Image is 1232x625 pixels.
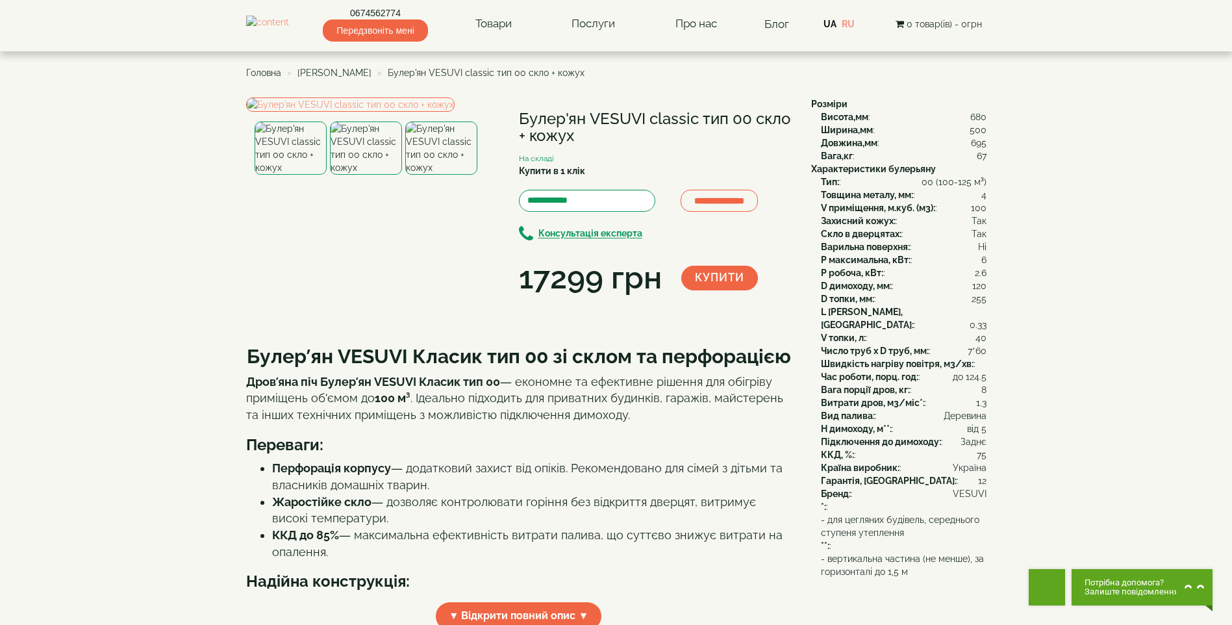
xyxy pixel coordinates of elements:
span: Булер'ян VESUVI classic тип 00 скло + кожух [388,68,585,78]
span: 00 (100-125 м³) [922,175,987,188]
div: : [821,123,987,136]
span: до 12 [953,370,974,383]
h1: Булер'ян VESUVI classic тип 00 скло + кожух [519,110,792,145]
b: L [PERSON_NAME], [GEOGRAPHIC_DATA]: [821,307,914,330]
b: H димоходу, м**: [821,424,892,434]
span: 0.33 [970,318,987,331]
strong: Перфорація корпусу [272,461,391,475]
span: 100 [971,201,987,214]
b: Варильна поверхня: [821,242,910,252]
span: Так [972,227,987,240]
span: 6 [981,253,987,266]
a: 0674562774 [323,6,427,19]
div: : [821,227,987,240]
b: Надійна конструкція: [246,572,410,591]
img: Булер'ян VESUVI classic тип 00 скло + кожух [246,97,455,112]
b: Вид палива: [821,411,875,421]
img: content [246,16,289,32]
div: : [821,344,987,357]
span: 120 [972,279,987,292]
span: 695 [971,136,987,149]
b: D димоходу, мм: [821,281,892,291]
span: 0 товар(ів) - 0грн [907,19,982,29]
span: VESUVI [953,487,987,500]
div: : [821,253,987,266]
span: 40 [975,331,987,344]
span: 8 [981,383,987,396]
b: Характеристики булерьяну [811,164,936,174]
span: Заднє [961,435,987,448]
b: Час роботи, порц. год: [821,372,918,382]
b: P максимальна, кВт: [821,255,911,265]
a: Блог [764,18,789,31]
div: : [821,240,987,253]
small: На складі [519,154,554,163]
span: Деревина [944,409,987,422]
div: : [821,500,987,513]
span: Потрібна допомога? [1085,578,1179,587]
b: Вага,кг [821,151,853,161]
strong: Дров’яна піч Булер’ян VESUVI Класик тип 00 [246,375,500,389]
a: [PERSON_NAME] [297,68,371,78]
b: Гарантія, [GEOGRAPHIC_DATA]: [821,476,957,486]
b: Число труб x D труб, мм: [821,346,929,356]
b: Консультація експерта [538,229,642,239]
li: — додатковий захист від опіків. Рекомендовано для сімей з дітьми та власників домашніх тварин. [272,460,792,493]
span: Залиште повідомлення [1085,587,1179,596]
div: : [821,110,987,123]
a: Про нас [662,9,730,39]
b: Довжина,мм [821,138,877,148]
span: - вертикальна частина (не менше), за горизонталі до 1,5 м [821,552,987,578]
span: від 5 [967,422,987,435]
b: Країна виробник: [821,463,899,473]
span: 67 [977,149,987,162]
span: 500 [970,123,987,136]
button: Get Call button [1029,569,1065,606]
b: D топки, мм: [821,294,874,304]
div: : [821,331,987,344]
b: Переваги: [246,435,323,454]
img: Булер'ян VESUVI classic тип 00 скло + кожух [255,121,327,175]
button: Купити [681,266,758,290]
span: 4.5 [974,370,987,383]
span: 12 [978,474,987,487]
p: — економне та ефективне рішення для обігріву приміщень об'ємом до . Ідеально підходить для приват... [246,374,792,424]
span: Ні [978,240,987,253]
div: 17299 грн [519,256,662,300]
div: : [821,149,987,162]
span: 680 [970,110,987,123]
span: 75 [977,448,987,461]
button: 0 товар(ів) - 0грн [892,17,986,31]
div: : [821,175,987,188]
b: Бренд: [821,489,851,499]
b: Висота,мм [821,112,868,122]
div: : [821,266,987,279]
a: Послуги [559,9,628,39]
b: Скло в дверцятах: [821,229,901,239]
b: V приміщення, м.куб. (м3): [821,203,935,213]
span: 255 [972,292,987,305]
a: Головна [246,68,281,78]
b: Захисний кожух: [821,216,896,226]
b: Витрати дров, м3/міс*: [821,398,925,408]
div: : [821,448,987,461]
b: V топки, л: [821,333,866,343]
b: ККД, %: [821,450,854,460]
div: : [821,214,987,227]
b: Підключення до димоходу: [821,437,941,447]
li: — дозволяє контролювати горіння без відкриття дверцят, витримує високі температури. [272,494,792,527]
strong: Жаростійке скло [272,495,371,509]
div: : [821,188,987,201]
div: : [821,396,987,409]
div: : [821,487,987,500]
img: Булер'ян VESUVI classic тип 00 скло + кожух [405,121,477,175]
div: : [821,370,987,383]
div: : [821,513,987,552]
a: RU [842,19,855,29]
div: : [821,292,987,305]
div: : [821,435,987,448]
b: Булер’ян VESUVI Класик тип 00 зі склом та перфорацією [247,345,791,368]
